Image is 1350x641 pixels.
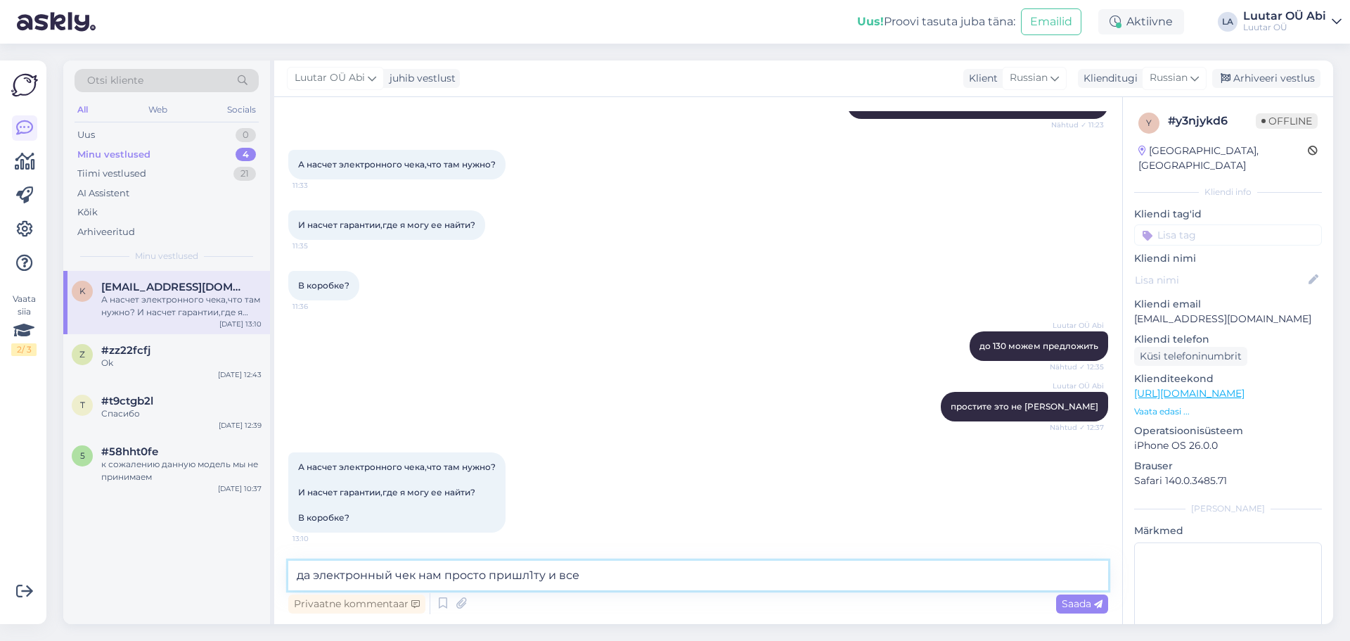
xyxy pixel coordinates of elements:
div: LA [1218,12,1237,32]
div: к сожалению данную модель мы не принимаем [101,458,262,483]
span: y [1146,118,1152,128]
div: Küsi telefoninumbrit [1134,347,1247,366]
div: Web [146,101,170,119]
div: Kõik [77,205,98,220]
div: [DATE] 13:10 [219,319,262,329]
span: kotsnev@list.ru [101,281,247,293]
div: 0 [236,128,256,142]
img: Askly Logo [11,72,38,99]
span: 11:33 [292,180,345,191]
div: 2 / 3 [11,343,37,356]
span: И насчет гарантии,где я могу ее найти? [298,220,475,230]
p: Kliendi nimi [1134,251,1322,266]
span: z [79,349,85,360]
p: Kliendi telefon [1134,332,1322,347]
p: Kliendi email [1134,297,1322,312]
div: 21 [233,167,256,181]
span: В коробке? [298,280,349,291]
span: #t9ctgb2l [101,395,153,407]
textarea: да электронный чек нам просто пришл1ту и все [288,561,1108,590]
span: 13:10 [292,533,345,544]
div: Privaatne kommentaar [288,595,425,614]
span: Nähtud ✓ 12:35 [1050,362,1104,372]
div: Ok [101,357,262,369]
div: [DATE] 10:37 [218,483,262,494]
a: Luutar OÜ AbiLuutar OÜ [1243,11,1342,33]
span: #58hht0fe [101,445,158,458]
div: Proovi tasuta juba täna: [857,13,1015,30]
div: Arhiveeritud [77,225,135,239]
p: Märkmed [1134,523,1322,538]
span: Luutar OÜ Abi [1051,381,1104,391]
span: 11:35 [292,241,345,251]
span: t [80,400,85,410]
p: [EMAIL_ADDRESS][DOMAIN_NAME] [1134,312,1322,326]
div: А насчет электронного чека,что там нужно? И насчет гарантии,где я могу ее найти? В коробке? [101,293,262,319]
div: [DATE] 12:43 [218,369,262,380]
div: # y3njykd6 [1168,113,1256,129]
button: Emailid [1021,8,1081,35]
span: Saada [1062,597,1102,610]
span: Offline [1256,113,1318,129]
div: Спасибо [101,407,262,420]
div: Arhiveeri vestlus [1212,69,1320,88]
p: Kliendi tag'id [1134,207,1322,222]
div: Socials [224,101,259,119]
div: Klient [963,71,998,86]
div: juhib vestlust [384,71,456,86]
span: Luutar OÜ Abi [1051,320,1104,331]
span: Nähtud ✓ 11:23 [1051,120,1104,130]
span: простите это не [PERSON_NAME] [951,401,1098,412]
p: Safari 140.0.3485.71 [1134,474,1322,488]
span: Nähtud ✓ 12:37 [1050,422,1104,433]
span: Russian [1010,70,1048,86]
div: All [75,101,91,119]
span: А насчет электронного чека,что там нужно? [298,159,496,170]
div: [GEOGRAPHIC_DATA], [GEOGRAPHIC_DATA] [1138,144,1308,173]
div: Tiimi vestlused [77,167,146,181]
div: Klienditugi [1078,71,1138,86]
p: Vaata edasi ... [1134,405,1322,418]
b: Uus! [857,15,884,28]
div: Luutar OÜ Abi [1243,11,1326,22]
span: 11:36 [292,301,345,312]
span: #zz22fcfj [101,344,150,357]
span: Russian [1150,70,1188,86]
span: до 130 можем предложить [979,341,1098,351]
div: AI Assistent [77,186,129,201]
input: Lisa tag [1134,224,1322,246]
div: 4 [236,148,256,162]
span: k [79,286,86,296]
span: Otsi kliente [87,73,143,88]
div: Vaata siia [11,293,37,356]
span: Minu vestlused [135,250,198,262]
p: Klienditeekond [1134,372,1322,386]
span: А насчет электронного чека,что там нужно? И насчет гарантии,где я могу ее найти? В коробке? [298,462,496,523]
div: Minu vestlused [77,148,150,162]
span: Luutar OÜ Abi [295,70,365,86]
span: 5 [80,450,85,461]
div: Uus [77,128,95,142]
div: Aktiivne [1098,9,1184,34]
div: [PERSON_NAME] [1134,502,1322,515]
p: Operatsioonisüsteem [1134,424,1322,438]
input: Lisa nimi [1135,272,1306,288]
p: iPhone OS 26.0.0 [1134,438,1322,453]
div: Luutar OÜ [1243,22,1326,33]
div: Kliendi info [1134,186,1322,198]
div: [DATE] 12:39 [219,420,262,431]
a: [URL][DOMAIN_NAME] [1134,387,1245,400]
p: Brauser [1134,459,1322,474]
